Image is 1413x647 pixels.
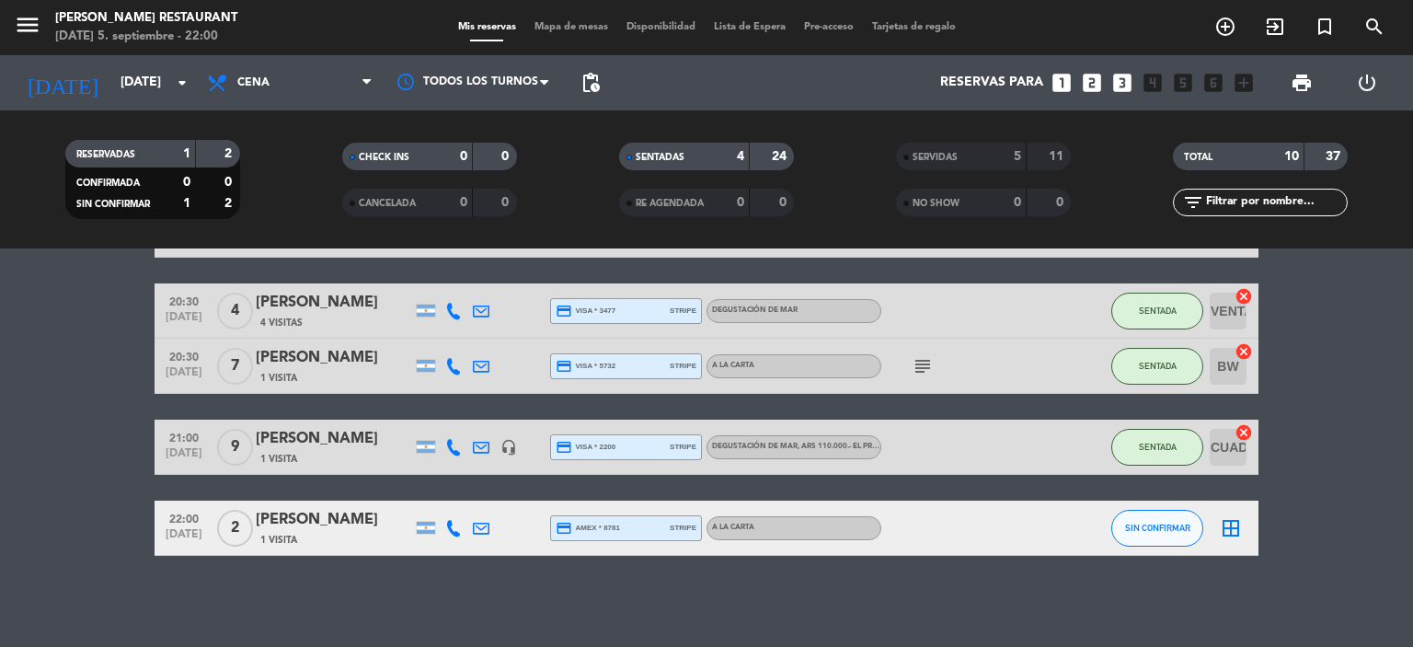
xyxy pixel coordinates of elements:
strong: 11 [1049,150,1067,163]
i: search [1363,16,1385,38]
strong: 24 [772,150,790,163]
i: looks_6 [1201,71,1225,95]
span: Pre-acceso [795,22,863,32]
span: CHECK INS [359,153,409,162]
span: Tarjetas de regalo [863,22,965,32]
i: looks_3 [1110,71,1134,95]
span: SENTADAS [636,153,684,162]
strong: 0 [460,196,467,209]
strong: 1 [183,147,190,160]
span: 22:00 [161,507,207,528]
span: 21:00 [161,426,207,447]
i: cancel [1235,423,1253,442]
i: looks_two [1080,71,1104,95]
span: stripe [670,360,696,372]
i: menu [14,11,41,39]
span: stripe [670,305,696,317]
div: LOG OUT [1334,55,1399,110]
i: looks_one [1050,71,1074,95]
strong: 0 [1014,196,1021,209]
span: print [1291,72,1313,94]
i: border_all [1220,517,1242,539]
i: add_box [1232,71,1256,95]
i: subject [912,355,934,377]
span: amex * 8781 [556,520,620,537]
i: add_circle_outline [1214,16,1236,38]
span: [DATE] [161,528,207,549]
span: 2 [217,510,253,547]
button: SENTADA [1111,429,1203,466]
strong: 37 [1326,150,1344,163]
span: [DATE] [161,311,207,332]
span: SIN CONFIRMAR [76,200,150,209]
span: RESERVADAS [76,150,135,159]
div: [PERSON_NAME] [256,291,412,315]
div: [PERSON_NAME] [256,427,412,451]
span: [DATE] [161,366,207,387]
div: [PERSON_NAME] Restaurant [55,9,237,28]
span: TOTAL [1184,153,1212,162]
span: A LA CARTA [712,524,754,531]
span: 20:30 [161,345,207,366]
strong: 0 [183,176,190,189]
span: Mis reservas [449,22,525,32]
div: [PERSON_NAME] [256,508,412,532]
span: visa * 3477 [556,303,615,319]
span: , ARS 110.000.- El precio puede sufrir modificaciones sin previo aviso, únicamente a mesa completa [798,443,1211,450]
strong: 0 [737,196,744,209]
strong: 0 [779,196,790,209]
strong: 0 [224,176,235,189]
span: 7 [217,348,253,385]
strong: 0 [501,150,512,163]
strong: 0 [501,196,512,209]
span: 1 Visita [260,533,297,548]
i: arrow_drop_down [171,72,193,94]
i: credit_card [556,439,572,456]
strong: 2 [224,197,235,210]
span: 4 [217,293,253,329]
i: looks_4 [1141,71,1165,95]
span: SIN CONFIRMAR [1125,523,1190,533]
span: Reservas para [940,75,1043,90]
span: stripe [670,441,696,453]
i: credit_card [556,303,572,319]
span: Degustación de Mar [712,443,1211,450]
span: [DATE] [161,447,207,468]
button: menu [14,11,41,45]
strong: 4 [737,150,744,163]
span: pending_actions [580,72,602,94]
span: CONFIRMADA [76,179,140,188]
span: SENTADA [1139,361,1177,371]
span: visa * 5732 [556,358,615,375]
strong: 1 [183,197,190,210]
span: SENTADA [1139,442,1177,452]
span: RE AGENDADA [636,199,704,208]
span: NO SHOW [913,199,959,208]
span: Disponibilidad [617,22,705,32]
span: stripe [670,522,696,534]
div: [DATE] 5. septiembre - 22:00 [55,28,237,46]
strong: 5 [1014,150,1021,163]
span: 1 Visita [260,452,297,467]
i: credit_card [556,358,572,375]
button: SIN CONFIRMAR [1111,510,1203,547]
i: turned_in_not [1314,16,1336,38]
input: Filtrar por nombre... [1204,192,1347,213]
i: looks_5 [1171,71,1195,95]
span: 9 [217,429,253,466]
strong: 10 [1284,150,1299,163]
button: SENTADA [1111,348,1203,385]
span: CANCELADA [359,199,416,208]
i: cancel [1235,342,1253,361]
span: 1 Visita [260,371,297,386]
span: 4 Visitas [260,316,303,330]
span: SENTADA [1139,306,1177,316]
span: A LA CARTA [712,362,754,369]
i: cancel [1235,287,1253,306]
span: Cena [237,76,270,89]
strong: 0 [1056,196,1067,209]
span: Lista de Espera [705,22,795,32]
strong: 0 [460,150,467,163]
i: power_settings_new [1356,72,1378,94]
span: Mapa de mesas [525,22,617,32]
